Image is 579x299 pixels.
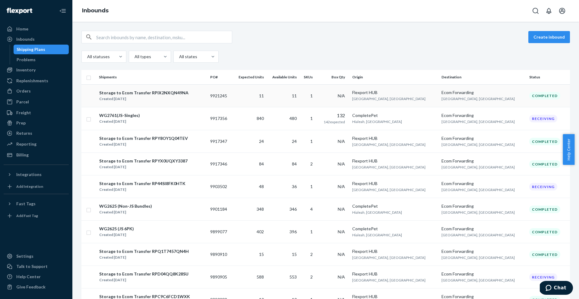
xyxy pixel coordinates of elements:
[441,119,515,124] span: [GEOGRAPHIC_DATA], [GEOGRAPHIC_DATA]
[16,130,32,136] div: Returns
[16,26,28,32] div: Home
[16,99,29,105] div: Parcel
[208,175,232,198] td: 9903502
[259,252,264,257] span: 15
[99,90,188,96] div: Storage to Ecom Transfer RPIX2NXQN49NA
[528,31,570,43] button: Create inbound
[289,206,297,212] span: 346
[99,187,185,193] div: Created [DATE]
[530,5,542,17] button: Open Search Box
[352,158,437,164] div: Flexport HUB
[350,70,439,84] th: Origin
[4,65,69,75] a: Inventory
[4,86,69,96] a: Orders
[4,211,69,221] a: Add Fast Tag
[4,128,69,138] a: Returns
[4,118,69,128] a: Prep
[99,135,188,141] div: Storage to Ecom Transfer RPY8OY1Q04TEV
[324,120,345,124] span: 142 expected
[208,266,232,288] td: 9890905
[208,84,232,107] td: 9921245
[338,184,345,189] span: N/A
[16,172,42,178] div: Integrations
[4,150,69,160] a: Billing
[4,108,69,118] a: Freight
[529,138,560,145] div: Completed
[232,70,266,84] th: Expected Units
[352,203,437,209] div: CompletePet
[556,5,568,17] button: Open account menu
[4,97,69,107] a: Parcel
[257,116,264,121] span: 840
[320,112,345,119] div: 132
[257,274,264,279] span: 588
[352,135,437,141] div: Flexport HUB
[16,78,48,84] div: Replenishments
[310,252,313,257] span: 2
[82,7,109,14] a: Inbounds
[310,93,313,98] span: 1
[4,34,69,44] a: Inbounds
[16,263,48,269] div: Talk to Support
[99,232,134,238] div: Created [DATE]
[441,142,515,147] span: [GEOGRAPHIC_DATA], [GEOGRAPHIC_DATA]
[99,96,188,102] div: Created [DATE]
[16,184,43,189] div: Add Integration
[4,170,69,179] button: Integrations
[99,248,189,254] div: Storage to Ecom Transfer RPQ1T7457QN4H
[99,181,185,187] div: Storage to Ecom Transfer RP44SI8FK0HTK
[17,57,36,63] div: Problems
[352,181,437,187] div: Flexport HUB
[17,46,45,52] div: Shipping Plans
[441,158,524,164] div: Ecom Forwarding
[441,233,515,237] span: [GEOGRAPHIC_DATA], [GEOGRAPHIC_DATA]
[16,253,33,259] div: Settings
[16,152,29,158] div: Billing
[208,243,232,266] td: 9890910
[338,139,345,144] span: N/A
[441,226,524,232] div: Ecom Forwarding
[4,262,69,271] button: Talk to Support
[441,165,515,169] span: [GEOGRAPHIC_DATA], [GEOGRAPHIC_DATA]
[352,187,426,192] span: [GEOGRAPHIC_DATA], [GEOGRAPHIC_DATA]
[352,226,437,232] div: CompletePet
[99,271,188,277] div: Storage to Ecom Transfer RPD04QQ8K28SU
[289,274,297,279] span: 553
[352,96,426,101] span: [GEOGRAPHIC_DATA], [GEOGRAPHIC_DATA]
[259,139,264,144] span: 24
[352,278,426,282] span: [GEOGRAPHIC_DATA], [GEOGRAPHIC_DATA]
[4,282,69,292] button: Give Feedback
[99,277,188,283] div: Created [DATE]
[16,284,46,290] div: Give Feedback
[96,70,208,84] th: Shipments
[4,182,69,191] a: Add Integration
[257,229,264,234] span: 402
[338,274,345,279] span: N/A
[352,248,437,254] div: Flexport HUB
[14,45,69,54] a: Shipping Plans
[134,54,134,60] input: All types
[289,229,297,234] span: 396
[292,252,297,257] span: 15
[99,254,189,260] div: Created [DATE]
[441,187,515,192] span: [GEOGRAPHIC_DATA], [GEOGRAPHIC_DATA]
[529,115,557,122] div: Receiving
[292,161,297,166] span: 84
[441,248,524,254] div: Ecom Forwarding
[318,70,350,84] th: Box Qty
[527,70,570,84] th: Status
[338,229,345,234] span: N/A
[16,120,26,126] div: Prep
[529,160,560,168] div: Completed
[310,139,313,144] span: 1
[14,55,69,65] a: Problems
[352,210,402,215] span: Hialeah, [GEOGRAPHIC_DATA]
[4,199,69,209] button: Fast Tags
[338,252,345,257] span: N/A
[310,206,313,212] span: 4
[310,161,313,166] span: 2
[563,134,574,165] button: Help Center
